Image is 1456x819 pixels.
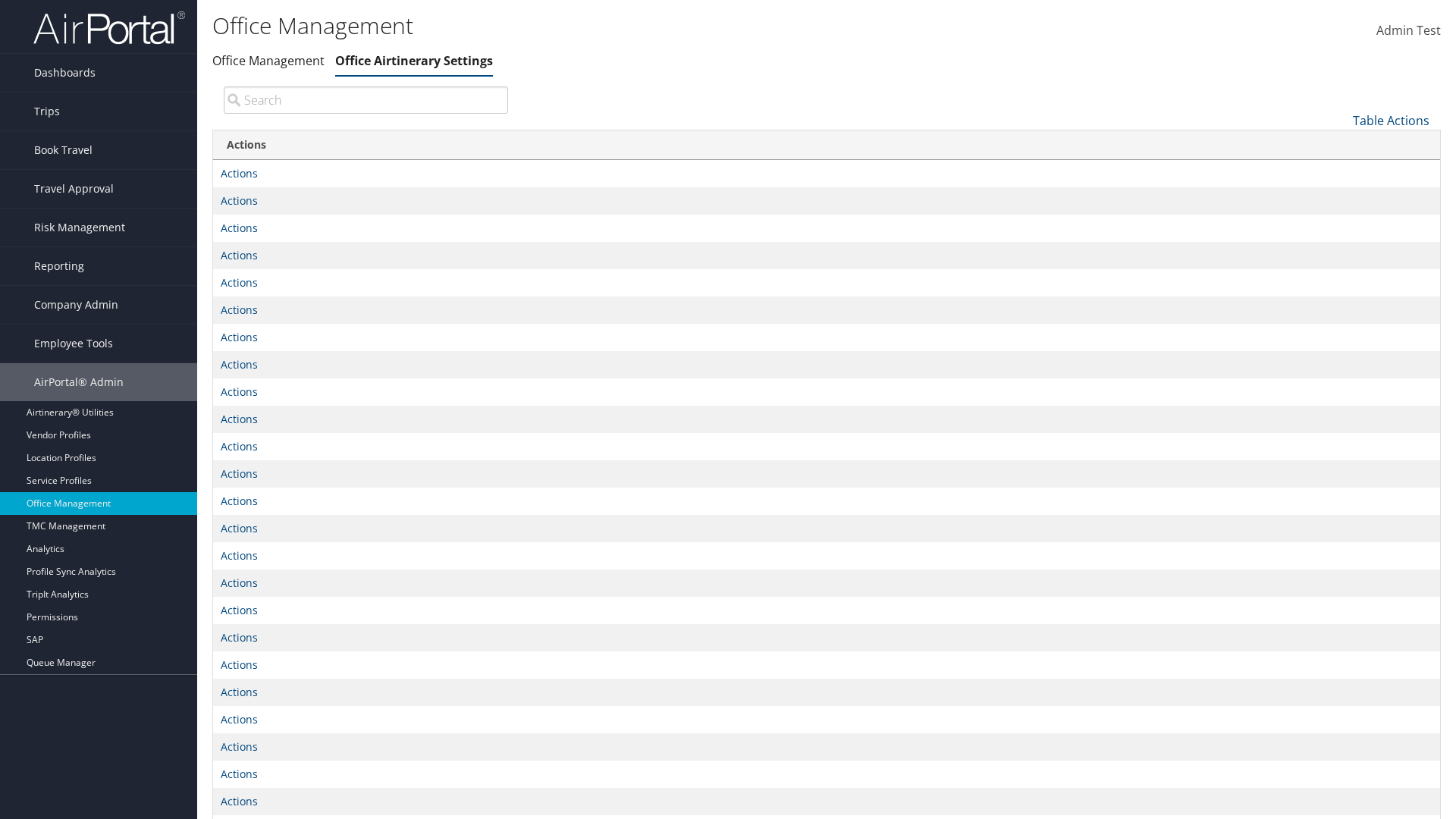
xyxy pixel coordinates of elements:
[1353,112,1429,129] a: Table Actions
[34,131,93,169] span: Book Travel
[221,576,258,590] a: Actions
[221,548,258,563] a: Actions
[221,330,258,344] a: Actions
[221,603,258,617] a: Actions
[34,54,96,92] span: Dashboards
[221,384,258,399] a: Actions
[33,10,185,45] img: airportal-logo.png
[221,466,258,481] a: Actions
[221,712,258,726] a: Actions
[224,86,508,114] input: Search
[1376,22,1441,39] span: Admin Test
[221,166,258,180] a: Actions
[221,630,258,645] a: Actions
[221,794,258,808] a: Actions
[212,52,325,69] a: Office Management
[221,494,258,508] a: Actions
[221,357,258,372] a: Actions
[335,52,493,69] a: Office Airtinerary Settings
[221,221,258,235] a: Actions
[34,209,125,246] span: Risk Management
[221,767,258,781] a: Actions
[34,286,118,324] span: Company Admin
[34,93,60,130] span: Trips
[34,325,113,362] span: Employee Tools
[221,685,258,699] a: Actions
[221,303,258,317] a: Actions
[212,10,1031,42] h1: Office Management
[221,439,258,453] a: Actions
[221,521,258,535] a: Actions
[34,363,124,401] span: AirPortal® Admin
[221,193,258,208] a: Actions
[221,739,258,754] a: Actions
[34,170,114,208] span: Travel Approval
[221,412,258,426] a: Actions
[1376,8,1441,55] a: Admin Test
[221,657,258,672] a: Actions
[213,130,1440,160] th: Actions
[221,248,258,262] a: Actions
[34,247,84,285] span: Reporting
[221,275,258,290] a: Actions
